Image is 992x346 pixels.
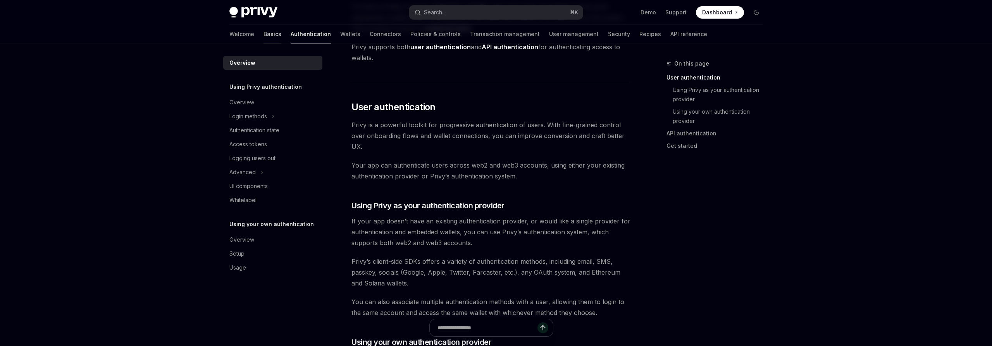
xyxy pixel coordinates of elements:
[537,322,548,333] button: Send message
[673,106,769,127] a: Using your own authentication provider
[229,168,256,177] div: Advanced
[223,56,322,70] a: Overview
[410,25,461,43] a: Policies & controls
[351,216,631,248] span: If your app doesn’t have an existing authentication provider, or would like a single provider for...
[263,25,281,43] a: Basics
[229,263,246,272] div: Usage
[351,160,631,182] span: Your app can authenticate users across web2 and web3 accounts, using either your existing authent...
[229,126,279,135] div: Authentication state
[229,112,267,121] div: Login methods
[229,235,254,244] div: Overview
[702,9,732,16] span: Dashboard
[229,182,268,191] div: UI components
[223,123,322,137] a: Authentication state
[666,127,769,140] a: API authentication
[229,82,302,92] h5: Using Privy authentication
[674,59,709,68] span: On this page
[229,98,254,107] div: Overview
[223,95,322,109] a: Overview
[229,58,255,67] div: Overview
[351,42,631,63] span: Privy supports both and for authenticating access to wallets.
[291,25,331,43] a: Authentication
[570,9,578,16] span: ⌘ K
[223,137,322,151] a: Access tokens
[424,8,446,17] div: Search...
[229,220,314,229] h5: Using your own authentication
[549,25,599,43] a: User management
[410,43,471,51] strong: user authentication
[665,9,687,16] a: Support
[340,25,360,43] a: Wallets
[351,101,436,113] span: User authentication
[696,6,744,19] a: Dashboard
[351,119,631,152] span: Privy is a powerful toolkit for progressive authentication of users. With fine-grained control ov...
[223,179,322,193] a: UI components
[223,261,322,275] a: Usage
[229,195,257,205] div: Whitelabel
[370,25,401,43] a: Connectors
[223,193,322,207] a: Whitelabel
[229,249,245,258] div: Setup
[229,154,276,163] div: Logging users out
[223,151,322,165] a: Logging users out
[229,7,277,18] img: dark logo
[608,25,630,43] a: Security
[639,25,661,43] a: Recipes
[641,9,656,16] a: Demo
[482,43,538,51] strong: API authentication
[666,140,769,152] a: Get started
[229,25,254,43] a: Welcome
[351,256,631,289] span: Privy’s client-side SDKs offers a variety of authentication methods, including email, SMS, passke...
[750,6,763,19] button: Toggle dark mode
[673,84,769,106] a: Using Privy as your authentication provider
[223,233,322,247] a: Overview
[351,200,505,211] span: Using Privy as your authentication provider
[229,140,267,149] div: Access tokens
[666,71,769,84] a: User authentication
[470,25,540,43] a: Transaction management
[409,5,583,19] button: Search...⌘K
[223,247,322,261] a: Setup
[351,296,631,318] span: You can also associate multiple authentication methods with a user, allowing them to login to the...
[670,25,707,43] a: API reference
